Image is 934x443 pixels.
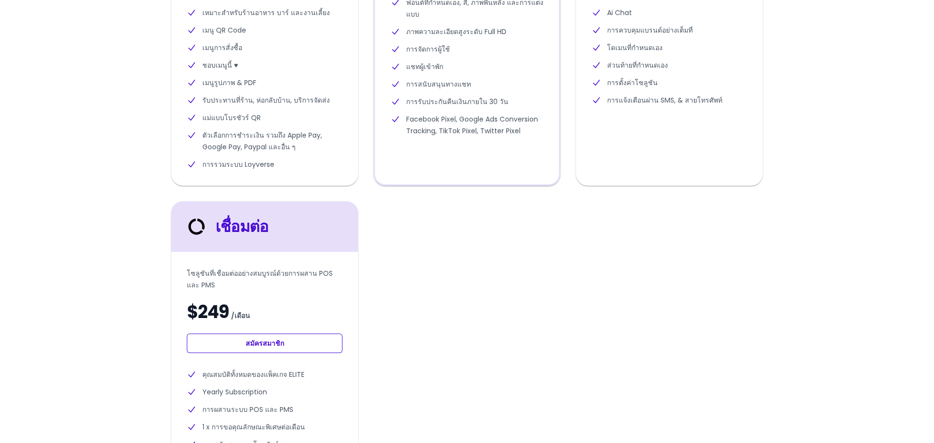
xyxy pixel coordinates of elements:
li: ภาพความละเอียดสูงระดับ Full HD [391,26,543,37]
li: การตั้งค่าโซลูชัน [592,77,747,89]
li: ชอบเมนูนี้ ♥ [187,59,342,71]
li: การควบคุมแบรนด์อย่างเต็มที่ [592,24,747,36]
li: เมนูการสั่งซื้อ [187,42,342,53]
li: 1 x การขอคุณลักษณะพิเศษต่อเดือน [187,421,342,433]
span: $249 [187,302,229,322]
li: แชทผู้เข้าพัก [391,61,543,72]
a: สมัครสมาชิก [187,334,342,353]
li: เมนู QR Code [187,24,342,36]
span: / เดือน [231,310,250,321]
li: ตัวเลือกการชำระเงิน รวมถึง Apple Pay, Google Pay, Paypal และอื่น ๆ [187,129,342,153]
div: เชื่อมต่อ [185,215,268,238]
li: การผสานระบบ POS และ PMS [187,404,342,415]
li: Ai Chat [592,7,747,18]
li: Facebook Pixel, Google Ads Conversion Tracking, TikTok Pixel, Twitter Pixel [391,113,543,137]
li: Yearly Subscription [187,386,342,398]
li: การรับประกันคืนเงินภายใน 30 วัน [391,96,543,107]
li: เหมาะสำหรับร้านอาหาร บาร์ และงานเลี้ยง [187,7,342,18]
li: คุณสมบัติทั้งหมดของแพ็คเกจ ELITE [187,369,342,380]
li: เมนูรูปภาพ & PDF [187,77,342,89]
li: ส่วนท้ายที่กำหนดเอง [592,59,747,71]
li: รับประทานที่ร้าน, ห่อกลับบ้าน, บริการจัดส่ง [187,94,342,106]
li: การสนับสนุนทางแชท [391,78,543,90]
p: โซลูชันที่เชื่อมต่ออย่างสมบูรณ์ด้วยการผสาน POS และ PMS [187,267,342,291]
li: การแจ้งเตือนผ่าน SMS, & สายโทรศัพท์ [592,94,747,106]
li: แม่แบบโบรชัวร์ QR [187,112,342,124]
li: โดเมนที่กำหนดเอง [592,42,747,53]
li: การจัดการผู้ใช้ [391,43,543,55]
li: การรวมระบบ Loyverse [187,159,342,170]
